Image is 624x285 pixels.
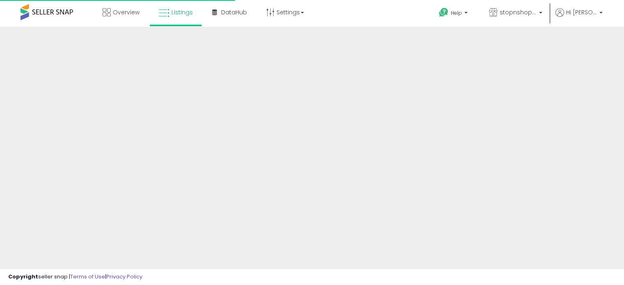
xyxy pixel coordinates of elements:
i: Get Help [439,7,449,18]
a: Privacy Policy [106,273,142,280]
a: Terms of Use [70,273,105,280]
span: stopnshop deals [500,8,537,16]
a: Help [432,1,476,27]
strong: Copyright [8,273,38,280]
div: seller snap | | [8,273,142,281]
span: Overview [113,8,139,16]
a: Hi [PERSON_NAME] [555,8,603,27]
span: Help [451,9,462,16]
span: Listings [171,8,193,16]
span: Hi [PERSON_NAME] [566,8,597,16]
span: DataHub [221,8,247,16]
